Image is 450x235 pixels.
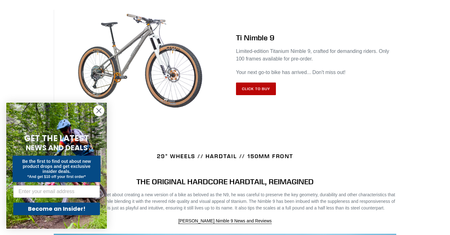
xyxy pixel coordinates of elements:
[22,159,91,174] span: Be the first to find out about new product drops and get exclusive insider deals.
[54,153,396,160] h4: 29" WHEELS // HARDTAIL // 150MM FRONT
[24,133,89,144] span: GET THE LATEST
[178,218,272,224] a: [PERSON_NAME] Nimble 9 News and Reviews
[236,69,396,76] p: Your next go-to bike has arrived... Don't miss out!
[27,175,85,179] span: *And get $10 off your first order*
[26,143,88,153] span: NEWS AND DEALS
[54,177,396,186] h4: THE ORIGINAL HARDCORE HARDTAIL, REIMAGINED
[13,185,100,198] input: Enter your email address
[236,33,396,42] h2: Ti Nimble 9
[13,203,100,215] button: Become an Insider!
[236,48,396,63] p: Limited-edition Titanium Nimble 9, crafted for demanding riders. Only 100 frames available for pr...
[236,83,276,95] a: Click to Buy: TI NIMBLE 9
[93,105,104,116] button: Close dialog
[54,192,396,211] p: When [PERSON_NAME] set about creating a new version of a bike as beloved as the N9, he was carefu...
